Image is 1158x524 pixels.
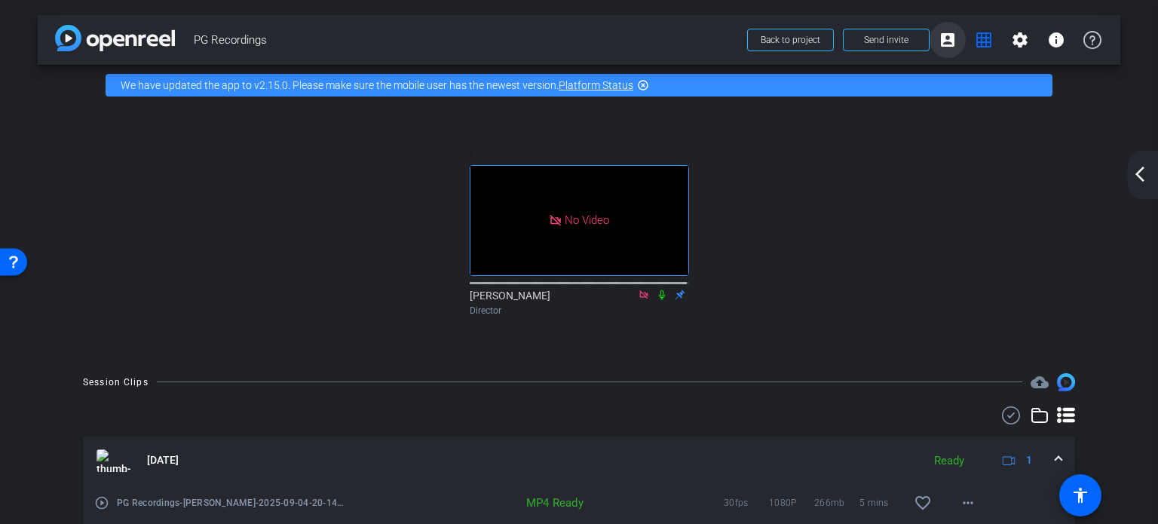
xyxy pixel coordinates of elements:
mat-icon: account_box [939,31,957,49]
span: No Video [565,213,609,227]
mat-icon: more_horiz [959,494,977,512]
span: 1 [1026,452,1032,468]
span: Send invite [864,34,908,46]
div: Ready [927,452,972,470]
mat-icon: favorite_border [914,494,932,512]
span: 5 mins [859,495,905,510]
span: 266mb [814,495,859,510]
span: Back to project [761,35,820,45]
span: PG Recordings-[PERSON_NAME]-2025-09-04-20-14-13-853-0 [117,495,346,510]
div: We have updated the app to v2.15.0. Please make sure the mobile user has the newest version. [106,74,1052,97]
img: Session clips [1057,373,1075,391]
mat-icon: accessibility [1071,486,1089,504]
div: MP4 Ready [478,495,591,510]
mat-icon: arrow_back_ios_new [1131,165,1149,183]
a: Platform Status [559,79,633,91]
mat-icon: info [1047,31,1065,49]
span: 30fps [724,495,769,510]
mat-icon: cloud_upload [1031,373,1049,391]
div: Session Clips [83,375,149,390]
button: Send invite [843,29,930,51]
div: Director [470,304,689,317]
div: [PERSON_NAME] [470,288,689,317]
span: 1080P [769,495,814,510]
mat-icon: highlight_off [637,79,649,91]
mat-icon: settings [1011,31,1029,49]
img: app-logo [55,25,175,51]
span: Destinations for your clips [1031,373,1049,391]
mat-icon: grid_on [975,31,993,49]
img: thumb-nail [96,449,130,472]
span: PG Recordings [194,25,738,55]
mat-expansion-panel-header: thumb-nail[DATE]Ready1 [83,437,1075,485]
div: . [470,139,689,165]
button: Back to project [747,29,834,51]
mat-icon: play_circle_outline [94,495,109,510]
span: [DATE] [147,452,179,468]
